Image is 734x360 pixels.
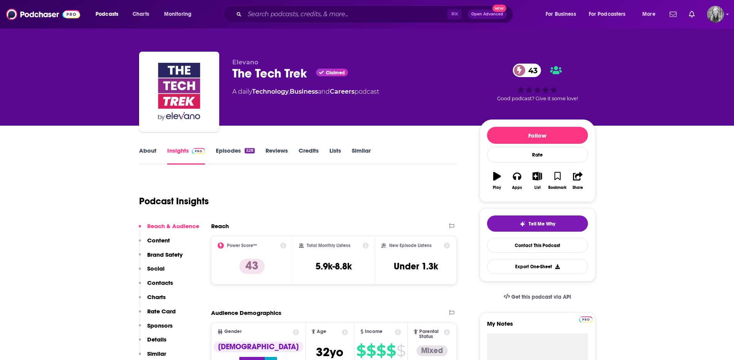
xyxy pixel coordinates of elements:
div: Bookmark [548,185,566,190]
div: Play [493,185,501,190]
button: Content [139,237,170,251]
a: Pro website [579,315,593,323]
label: My Notes [487,320,588,333]
span: Age [317,329,326,334]
a: Contact This Podcast [487,238,588,253]
h2: Total Monthly Listens [307,243,350,248]
button: open menu [159,8,202,20]
a: About [139,147,156,165]
button: Sponsors [139,322,173,336]
h1: Podcast Insights [139,195,209,207]
button: open menu [540,8,586,20]
span: , [289,88,290,95]
img: Podchaser Pro [579,316,593,323]
div: Mixed [417,345,448,356]
p: Contacts [147,279,173,286]
h2: Power Score™ [227,243,257,248]
span: $ [376,345,386,357]
a: 43 [513,64,541,77]
h3: Under 1.3k [394,261,438,272]
a: Episodes528 [216,147,254,165]
p: Details [147,336,166,343]
p: Social [147,265,165,272]
span: Open Advanced [471,12,503,16]
img: The Tech Trek [141,53,218,130]
button: Export One-Sheet [487,259,588,274]
button: tell me why sparkleTell Me Why [487,215,588,232]
span: Tell Me Why [529,221,555,227]
span: Income [365,329,383,334]
span: Charts [133,9,149,20]
button: Share [568,167,588,195]
a: Reviews [265,147,288,165]
div: List [534,185,541,190]
button: Play [487,167,507,195]
span: 32 yo [316,345,343,360]
a: Careers [330,88,354,95]
p: Sponsors [147,322,173,329]
p: 43 [239,259,265,274]
div: [DEMOGRAPHIC_DATA] [213,341,303,352]
span: $ [366,345,376,357]
img: tell me why sparkle [519,221,526,227]
button: open menu [584,8,637,20]
a: Credits [299,147,319,165]
p: Rate Card [147,308,176,315]
span: Claimed [326,71,345,75]
h2: Audience Demographics [211,309,281,316]
button: Reach & Audience [139,222,199,237]
button: open menu [637,8,665,20]
p: Similar [147,350,166,357]
a: Show notifications dropdown [667,8,680,21]
input: Search podcasts, credits, & more... [245,8,447,20]
span: Elevano [232,59,258,66]
button: Open AdvancedNew [468,10,507,19]
a: Get this podcast via API [497,288,578,306]
span: $ [396,345,405,357]
button: Brand Safety [139,251,183,265]
span: Get this podcast via API [511,294,571,300]
span: Monitoring [164,9,191,20]
button: Apps [507,167,527,195]
span: ⌘ K [447,9,462,19]
img: User Profile [707,6,724,23]
button: Rate Card [139,308,176,322]
span: Good podcast? Give it some love! [497,96,578,101]
img: Podchaser Pro [192,148,205,154]
a: Technology [252,88,289,95]
a: Lists [329,147,341,165]
button: Details [139,336,166,350]
button: Charts [139,293,166,308]
h3: 5.9k-8.8k [316,261,352,272]
button: Follow [487,127,588,144]
a: Show notifications dropdown [686,8,698,21]
span: Gender [224,329,242,334]
div: Search podcasts, credits, & more... [231,5,521,23]
span: Logged in as KatMcMahon [707,6,724,23]
a: InsightsPodchaser Pro [167,147,205,165]
h2: New Episode Listens [389,243,432,248]
span: $ [386,345,396,357]
p: Charts [147,293,166,301]
a: Charts [128,8,154,20]
button: open menu [90,8,128,20]
span: More [642,9,655,20]
span: 43 [521,64,541,77]
p: Content [147,237,170,244]
button: Bookmark [548,167,568,195]
div: Apps [512,185,522,190]
button: Contacts [139,279,173,293]
span: For Business [546,9,576,20]
span: Podcasts [96,9,118,20]
p: Reach & Audience [147,222,199,230]
a: Similar [352,147,371,165]
span: $ [356,345,366,357]
span: and [318,88,330,95]
span: For Podcasters [589,9,626,20]
img: Podchaser - Follow, Share and Rate Podcasts [6,7,80,22]
h2: Reach [211,222,229,230]
div: 528 [245,148,254,153]
a: Business [290,88,318,95]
